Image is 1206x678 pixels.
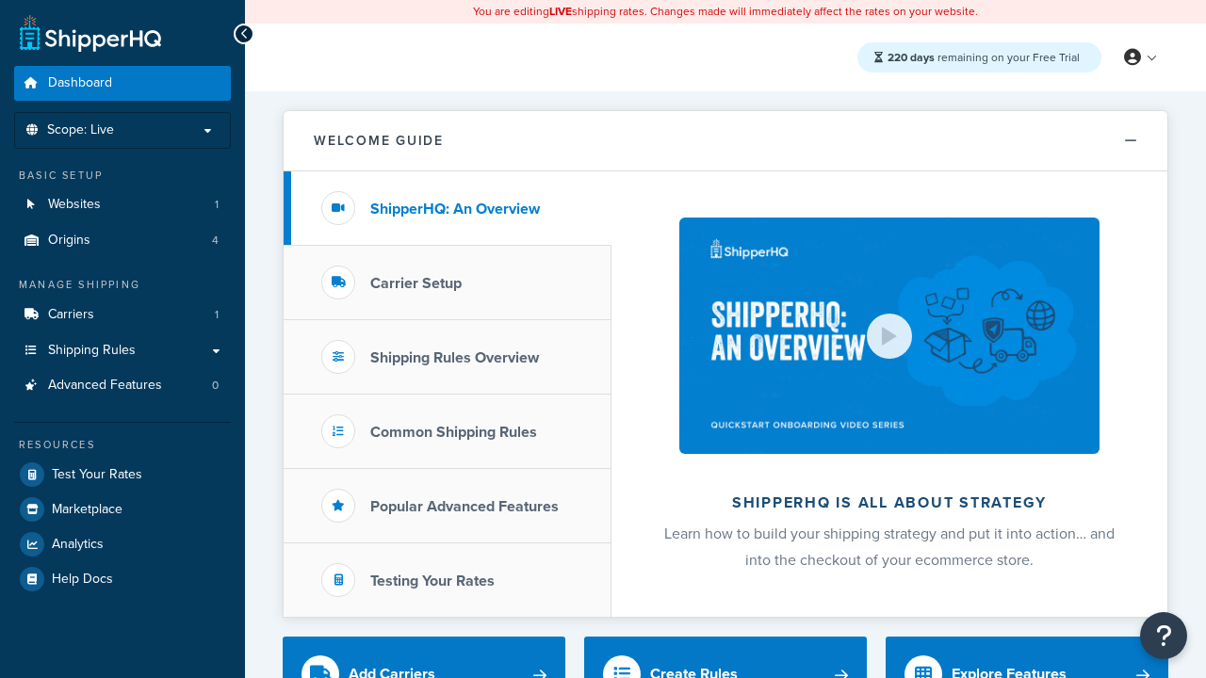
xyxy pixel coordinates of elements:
[52,467,142,483] span: Test Your Rates
[1140,612,1187,659] button: Open Resource Center
[888,49,935,66] strong: 220 days
[14,187,231,222] li: Websites
[14,168,231,184] div: Basic Setup
[212,378,219,394] span: 0
[14,562,231,596] a: Help Docs
[370,275,462,292] h3: Carrier Setup
[549,3,572,20] b: LIVE
[370,498,559,515] h3: Popular Advanced Features
[48,378,162,394] span: Advanced Features
[14,368,231,403] li: Advanced Features
[679,218,1100,454] img: ShipperHQ is all about strategy
[52,572,113,588] span: Help Docs
[14,298,231,332] li: Carriers
[14,492,231,526] a: Marketplace
[14,458,231,492] a: Test Your Rates
[52,537,104,553] span: Analytics
[215,307,219,323] span: 1
[888,49,1080,66] span: remaining on your Free Trial
[14,187,231,222] a: Websites1
[14,437,231,453] div: Resources
[14,223,231,258] li: Origins
[48,233,90,249] span: Origins
[14,368,231,403] a: Advanced Features0
[52,502,122,518] span: Marketplace
[48,75,112,91] span: Dashboard
[370,424,537,441] h3: Common Shipping Rules
[14,527,231,561] a: Analytics
[14,298,231,332] a: Carriers1
[14,277,231,293] div: Manage Shipping
[14,66,231,101] a: Dashboard
[212,233,219,249] span: 4
[14,223,231,258] a: Origins4
[48,307,94,323] span: Carriers
[370,349,539,366] h3: Shipping Rules Overview
[14,333,231,368] a: Shipping Rules
[314,134,444,148] h2: Welcome Guide
[284,111,1167,171] button: Welcome Guide
[370,201,540,218] h3: ShipperHQ: An Overview
[664,523,1115,571] span: Learn how to build your shipping strategy and put it into action… and into the checkout of your e...
[215,197,219,213] span: 1
[370,573,495,589] h3: Testing Your Rates
[661,494,1117,511] h2: ShipperHQ is all about strategy
[48,197,101,213] span: Websites
[48,343,136,359] span: Shipping Rules
[47,122,114,138] span: Scope: Live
